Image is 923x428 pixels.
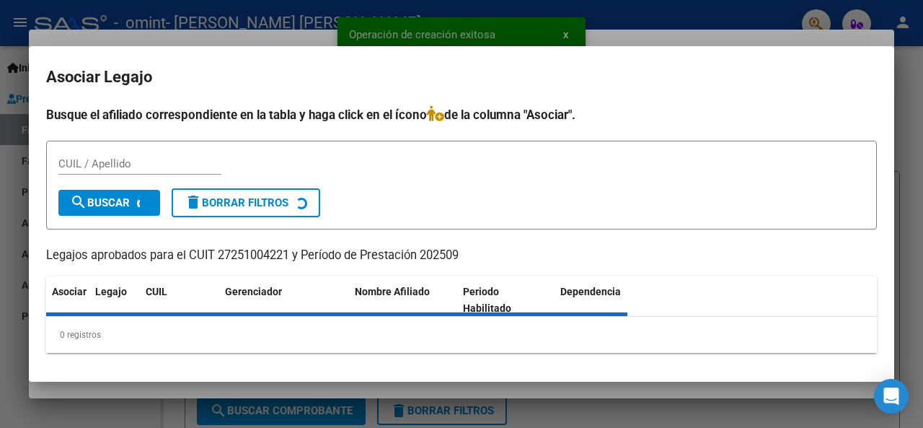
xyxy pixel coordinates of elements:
h2: Asociar Legajo [46,64,877,91]
span: Asociar [52,286,87,297]
span: Legajo [95,286,127,297]
datatable-header-cell: Legajo [89,276,140,324]
span: Borrar Filtros [185,196,288,209]
button: Buscar [58,190,160,216]
span: Nombre Afiliado [355,286,430,297]
span: Dependencia [560,286,621,297]
datatable-header-cell: Dependencia [555,276,663,324]
mat-icon: search [70,193,87,211]
mat-icon: delete [185,193,202,211]
button: Borrar Filtros [172,188,320,217]
datatable-header-cell: Periodo Habilitado [457,276,555,324]
p: Legajos aprobados para el CUIT 27251004221 y Período de Prestación 202509 [46,247,877,265]
datatable-header-cell: Nombre Afiliado [349,276,457,324]
datatable-header-cell: CUIL [140,276,219,324]
span: CUIL [146,286,167,297]
span: Gerenciador [225,286,282,297]
span: Buscar [70,196,130,209]
div: 0 registros [46,317,877,353]
datatable-header-cell: Asociar [46,276,89,324]
datatable-header-cell: Gerenciador [219,276,349,324]
h4: Busque el afiliado correspondiente en la tabla y haga click en el ícono de la columna "Asociar". [46,105,877,124]
div: Open Intercom Messenger [874,379,909,414]
span: Periodo Habilitado [463,286,511,314]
